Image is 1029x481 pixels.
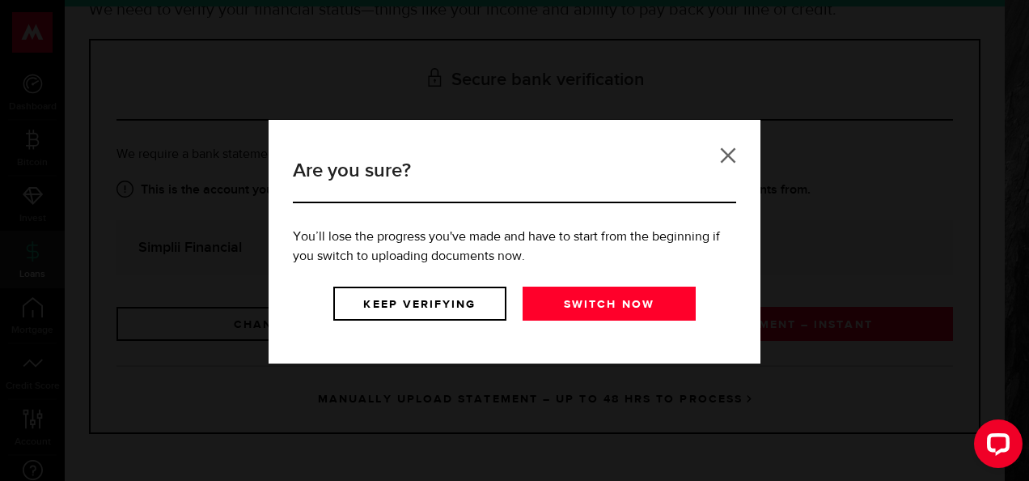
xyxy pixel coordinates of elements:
a: Switch now [523,287,696,321]
a: Keep verifying [333,287,506,321]
iframe: LiveChat chat widget [961,413,1029,481]
p: You’ll lose the progress you've made and have to start from the beginning if you switch to upload... [293,228,736,266]
h3: Are you sure? [293,156,736,203]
